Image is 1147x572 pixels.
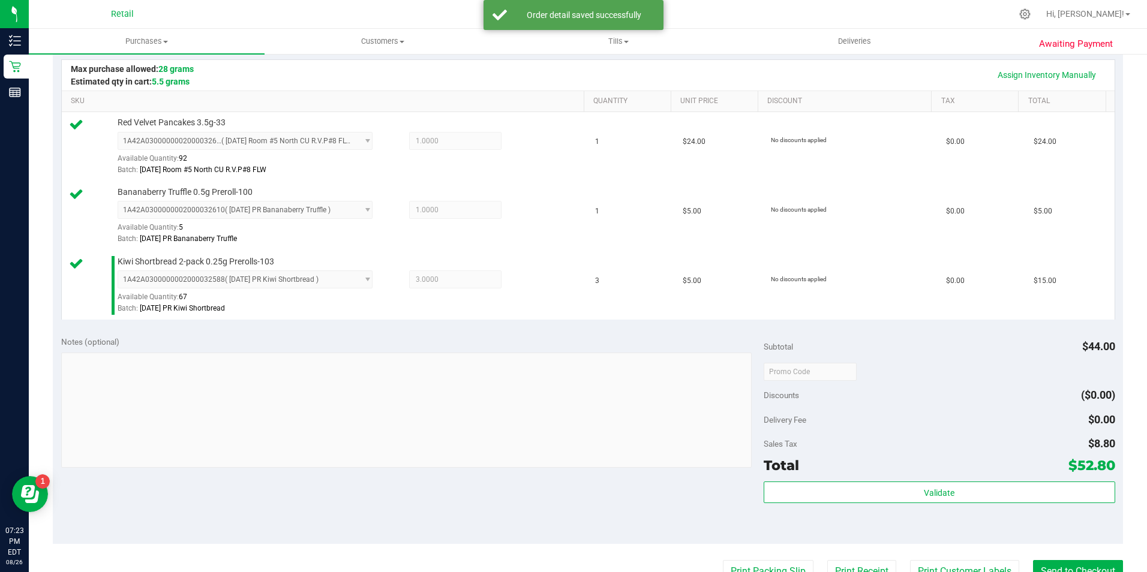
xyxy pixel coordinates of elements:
[71,64,194,74] span: Max purchase allowed:
[764,363,857,381] input: Promo Code
[1039,37,1113,51] span: Awaiting Payment
[111,9,134,19] span: Retail
[514,9,654,21] div: Order detail saved successfully
[29,36,265,47] span: Purchases
[1082,340,1115,353] span: $44.00
[595,275,599,287] span: 3
[118,304,138,312] span: Batch:
[179,154,187,162] span: 92
[5,525,23,558] p: 07:23 PM EDT
[767,97,927,106] a: Discount
[118,165,138,174] span: Batch:
[941,97,1014,106] a: Tax
[35,474,50,489] iframe: Resource center unread badge
[61,337,119,347] span: Notes (optional)
[118,150,386,173] div: Available Quantity:
[764,439,797,448] span: Sales Tax
[71,77,190,86] span: Estimated qty in cart:
[1068,457,1115,474] span: $52.80
[1088,437,1115,450] span: $8.80
[9,35,21,47] inline-svg: Inventory
[265,29,500,54] a: Customers
[683,136,705,147] span: $24.00
[946,275,965,287] span: $0.00
[764,457,799,474] span: Total
[771,206,827,213] span: No discounts applied
[924,488,954,498] span: Validate
[9,86,21,98] inline-svg: Reports
[990,65,1104,85] a: Assign Inventory Manually
[502,36,736,47] span: Tills
[5,558,23,567] p: 08/26
[822,36,887,47] span: Deliveries
[771,276,827,282] span: No discounts applied
[771,137,827,143] span: No discounts applied
[118,117,226,128] span: Red Velvet Pancakes 3.5g-33
[1081,389,1115,401] span: ($0.00)
[118,288,386,312] div: Available Quantity:
[71,97,579,106] a: SKU
[680,97,753,106] a: Unit Price
[9,61,21,73] inline-svg: Retail
[12,476,48,512] iframe: Resource center
[265,36,500,47] span: Customers
[1034,206,1052,217] span: $5.00
[179,293,187,301] span: 67
[593,97,666,106] a: Quantity
[29,29,265,54] a: Purchases
[595,206,599,217] span: 1
[140,304,225,312] span: [DATE] PR Kiwi Shortbread
[140,165,266,174] span: [DATE] Room #5 North CU R.V.P#8 FLW
[764,481,1115,503] button: Validate
[683,206,701,217] span: $5.00
[683,275,701,287] span: $5.00
[118,219,386,242] div: Available Quantity:
[1028,97,1101,106] a: Total
[946,136,965,147] span: $0.00
[764,415,806,425] span: Delivery Fee
[764,384,799,406] span: Discounts
[764,342,793,351] span: Subtotal
[118,256,274,267] span: Kiwi Shortbread 2-pack 0.25g Prerolls-103
[179,223,183,231] span: 5
[1034,275,1056,287] span: $15.00
[1034,136,1056,147] span: $24.00
[158,64,194,74] span: 28 grams
[1088,413,1115,426] span: $0.00
[118,234,138,243] span: Batch:
[595,136,599,147] span: 1
[946,206,965,217] span: $0.00
[501,29,737,54] a: Tills
[118,186,253,198] span: Bananaberry Truffle 0.5g Preroll-100
[737,29,972,54] a: Deliveries
[1046,9,1124,19] span: Hi, [PERSON_NAME]!
[140,234,237,243] span: [DATE] PR Bananaberry Truffle
[1017,8,1032,20] div: Manage settings
[152,77,190,86] span: 5.5 grams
